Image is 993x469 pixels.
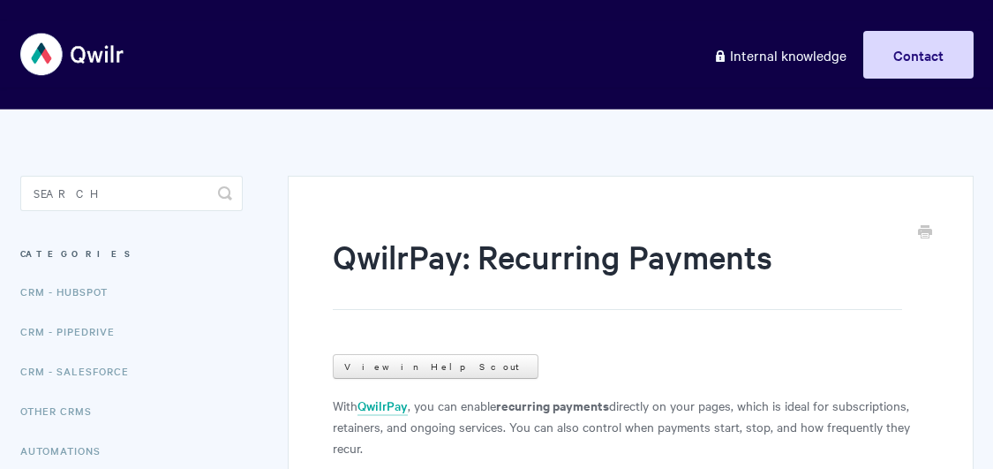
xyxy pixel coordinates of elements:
a: CRM - Salesforce [20,353,142,389]
p: With , you can enable directly on your pages, which is ideal for subscriptions, retainers, and on... [333,395,928,458]
a: Contact [863,31,974,79]
a: Other CRMs [20,393,105,428]
a: Internal knowledge [700,31,860,79]
h1: QwilrPay: Recurring Payments [333,234,901,310]
img: Qwilr Help Center [20,21,125,87]
a: Print this Article [918,223,932,243]
input: Search [20,176,244,211]
a: View in Help Scout [333,354,538,379]
a: CRM - Pipedrive [20,314,128,349]
h3: Categories [20,238,244,269]
a: Automations [20,433,114,468]
a: CRM - HubSpot [20,274,121,309]
a: QwilrPay [357,397,408,416]
strong: recurring payments [496,396,609,414]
